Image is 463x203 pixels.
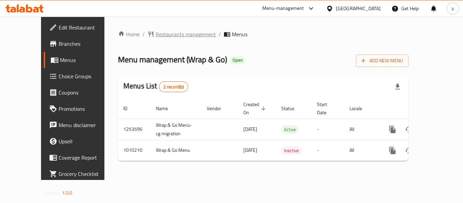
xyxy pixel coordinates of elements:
[281,126,299,134] span: Active
[389,79,406,95] div: Export file
[60,56,113,64] span: Menus
[62,188,73,197] span: 1.0.0
[262,4,304,13] div: Menu-management
[118,140,150,161] td: 1010210
[59,154,113,162] span: Coverage Report
[59,170,113,178] span: Grocery Checklist
[59,105,113,113] span: Promotions
[451,5,454,12] span: a
[123,81,188,92] h2: Menus List
[336,5,381,12] div: [GEOGRAPHIC_DATA]
[384,142,401,159] button: more
[356,55,408,67] button: Add New Menu
[150,140,201,161] td: Wrap & Go Menu
[317,100,336,117] span: Start Date
[232,30,247,38] span: Menus
[44,117,118,133] a: Menu disclaimer
[281,146,302,155] div: Inactive
[243,125,257,134] span: [DATE]
[344,140,379,161] td: All
[44,36,118,52] a: Branches
[311,140,344,161] td: -
[118,98,455,161] table: enhanced table
[59,137,113,145] span: Upsell
[147,30,216,38] a: Restaurants management
[44,68,118,84] a: Choice Groups
[44,101,118,117] a: Promotions
[379,98,455,119] th: Actions
[59,40,113,48] span: Branches
[59,23,113,32] span: Edit Restaurant
[44,52,118,68] a: Menus
[118,52,227,67] span: Menu management ( Wrap & Go )
[281,147,302,155] span: Inactive
[118,119,150,140] td: 1253596
[281,125,299,134] div: Active
[361,57,403,65] span: Add New Menu
[243,100,268,117] span: Created On
[150,119,201,140] td: Wrap & Go Menu-cg migration
[401,142,417,159] button: Change Status
[159,81,188,92] div: Total records count
[219,30,221,38] li: /
[344,119,379,140] td: All
[44,149,118,166] a: Coverage Report
[230,57,245,63] span: Open
[44,84,118,101] a: Coupons
[311,119,344,140] td: -
[123,104,136,113] span: ID
[118,30,140,38] a: Home
[207,104,230,113] span: Vendor
[44,133,118,149] a: Upsell
[156,104,177,113] span: Name
[384,121,401,138] button: more
[44,188,61,197] span: Version:
[281,104,303,113] span: Status
[59,88,113,97] span: Coupons
[142,30,145,38] li: /
[159,84,188,90] span: 2 record(s)
[156,30,216,38] span: Restaurants management
[401,121,417,138] button: Change Status
[59,72,113,80] span: Choice Groups
[44,19,118,36] a: Edit Restaurant
[230,56,245,64] div: Open
[243,146,257,155] span: [DATE]
[44,166,118,182] a: Grocery Checklist
[118,30,408,38] nav: breadcrumb
[349,104,371,113] span: Locale
[59,121,113,129] span: Menu disclaimer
